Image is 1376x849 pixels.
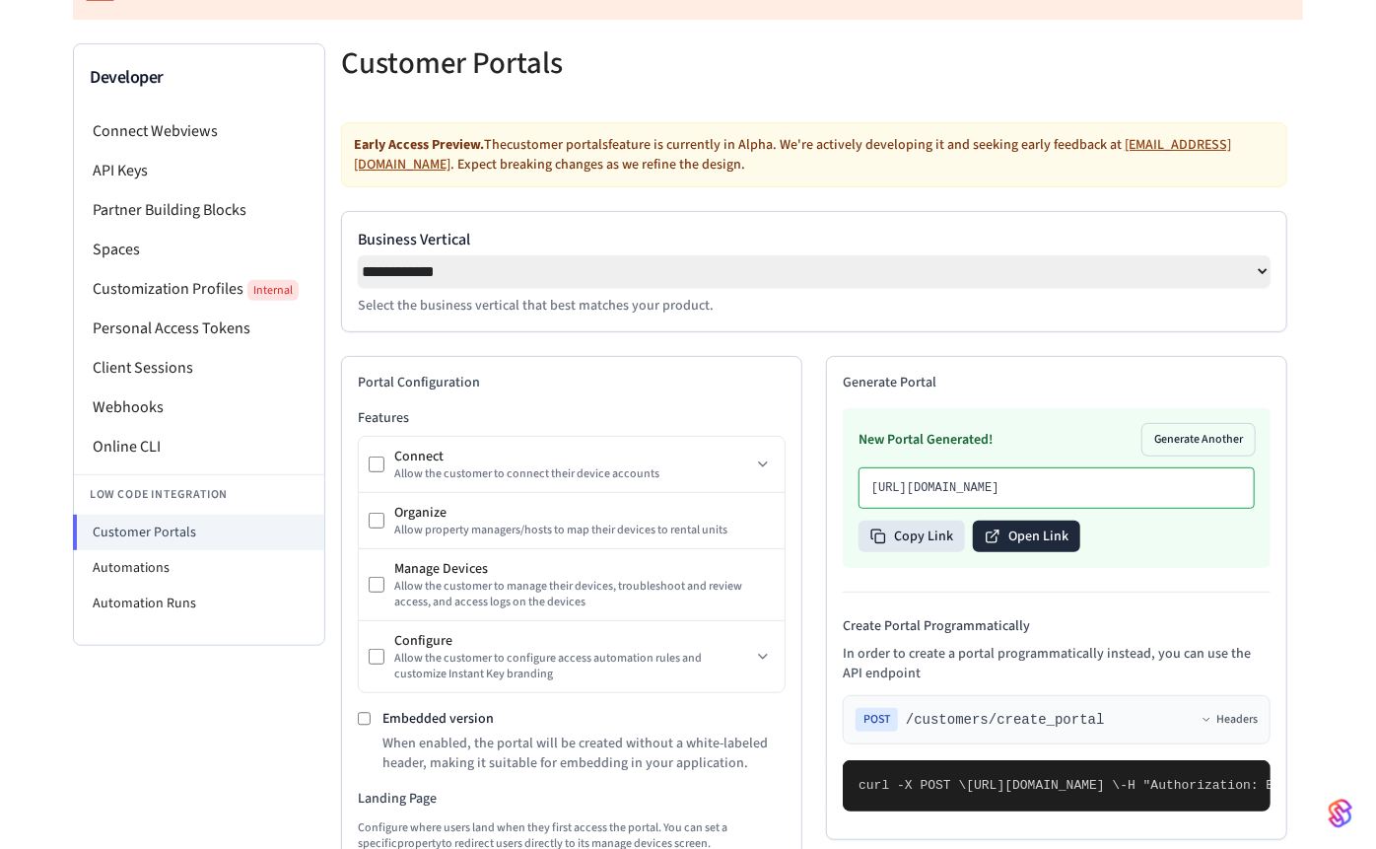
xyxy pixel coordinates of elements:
[341,122,1287,187] div: The customer portals feature is currently in Alpha. We're actively developing it and seeking earl...
[354,135,484,155] strong: Early Access Preview.
[341,43,802,84] h5: Customer Portals
[973,521,1080,552] button: Open Link
[73,515,324,550] li: Customer Portals
[966,778,1120,793] span: [URL][DOMAIN_NAME] \
[906,710,1105,730] span: /customers/create_portal
[859,430,993,450] h3: New Portal Generated!
[394,447,751,466] div: Connect
[74,550,324,586] li: Automations
[74,586,324,621] li: Automation Runs
[394,523,775,538] div: Allow property managers/hosts to map their devices to rental units
[394,559,775,579] div: Manage Devices
[358,296,1271,316] p: Select the business vertical that best matches your product.
[74,474,324,515] li: Low Code Integration
[74,388,324,427] li: Webhooks
[382,734,786,773] p: When enabled, the portal will be created without a white-labeled header, making it suitable for e...
[843,616,1271,636] h4: Create Portal Programmatically
[843,373,1271,392] h2: Generate Portal
[871,480,1242,496] p: [URL][DOMAIN_NAME]
[74,111,324,151] li: Connect Webviews
[1201,712,1258,728] button: Headers
[358,789,786,809] h3: Landing Page
[74,190,324,230] li: Partner Building Blocks
[859,778,966,793] span: curl -X POST \
[394,466,751,482] div: Allow the customer to connect their device accounts
[856,708,898,732] span: POST
[394,579,775,610] div: Allow the customer to manage their devices, troubleshoot and review access, and access logs on th...
[1142,424,1255,456] button: Generate Another
[394,651,751,682] div: Allow the customer to configure access automation rules and customize Instant Key branding
[394,631,751,651] div: Configure
[90,64,309,92] h3: Developer
[247,280,299,301] span: Internal
[354,135,1231,175] a: [EMAIL_ADDRESS][DOMAIN_NAME]
[1329,798,1352,829] img: SeamLogoGradient.69752ec5.svg
[74,427,324,466] li: Online CLI
[358,228,1271,251] label: Business Vertical
[74,348,324,388] li: Client Sessions
[859,521,965,552] button: Copy Link
[74,151,324,190] li: API Keys
[74,269,324,309] li: Customization Profiles
[843,644,1271,683] p: In order to create a portal programmatically instead, you can use the API endpoint
[358,373,786,392] h2: Portal Configuration
[358,408,786,428] h3: Features
[382,709,494,729] label: Embedded version
[74,309,324,348] li: Personal Access Tokens
[394,503,775,523] div: Organize
[74,230,324,269] li: Spaces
